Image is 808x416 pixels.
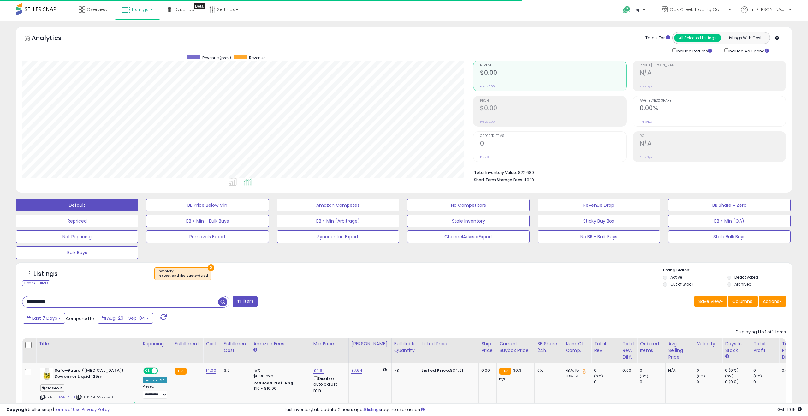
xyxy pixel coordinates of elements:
[277,199,399,211] button: Amazon Competes
[725,354,729,360] small: Days In Stock.
[285,407,802,413] div: Last InventoryLab Update: 2 hours ago, require user action.
[753,341,776,354] div: Total Profit
[313,375,344,393] div: Disable auto adjust min
[16,230,138,243] button: Not Repricing
[351,367,363,374] a: 37.64
[499,341,532,354] div: Current Buybox Price
[513,367,522,373] span: 30.3
[82,407,110,413] a: Privacy Policy
[40,403,55,408] span: All listings currently available for purchase on Amazon
[640,85,652,88] small: Prev: N/A
[175,6,194,13] span: DataHub
[566,373,586,379] div: FBM: 4
[76,395,113,400] span: | SKU: 2505222949
[54,407,81,413] a: Terms of Use
[16,199,138,211] button: Default
[725,341,748,354] div: Days In Stock
[480,120,495,124] small: Prev: $0.00
[313,367,324,374] a: 34.91
[146,199,269,211] button: BB Price Below Min
[640,341,663,354] div: Ordered Items
[777,407,802,413] span: 2025-09-12 19:15 GMT
[157,368,167,374] span: OFF
[32,33,74,44] h5: Analytics
[407,230,530,243] button: ChannelAdvisorExport
[474,168,781,176] li: $22,680
[749,6,787,13] span: Hi [PERSON_NAME]
[480,69,626,78] h2: $0.00
[782,341,794,360] div: Total Profit Diff.
[175,341,200,347] div: Fulfillment
[728,296,758,307] button: Columns
[206,341,218,347] div: Cost
[32,315,57,321] span: Last 7 Days
[537,341,560,354] div: BB Share 24h.
[734,282,752,287] label: Archived
[253,380,295,386] b: Reduced Prof. Rng.
[725,379,751,385] div: 0 (0%)
[480,85,495,88] small: Prev: $0.00
[618,1,651,21] a: Help
[474,177,523,182] b: Short Term Storage Fees:
[640,69,786,78] h2: N/A
[782,368,792,373] div: 0.00
[674,34,721,42] button: All Selected Listings
[421,367,450,373] b: Listed Price:
[194,3,205,9] div: Tooltip anchor
[394,368,414,373] div: 73
[732,298,752,305] span: Columns
[143,377,167,383] div: Amazon AI *
[759,296,786,307] button: Actions
[753,379,779,385] div: 0
[697,379,722,385] div: 0
[224,341,248,354] div: Fulfillment Cost
[253,386,306,391] div: $10 - $10.90
[277,215,399,227] button: BB < Min (Arbitrage)
[640,99,786,103] span: Avg. Buybox Share
[6,407,29,413] strong: Copyright
[143,384,167,399] div: Preset:
[663,267,792,273] p: Listing States:
[538,230,660,243] button: No BB - Bulk Buys
[313,341,346,347] div: Min Price
[566,341,589,354] div: Num of Comp.
[480,99,626,103] span: Profit
[143,341,169,347] div: Repricing
[632,7,641,13] span: Help
[668,368,689,373] div: N/A
[721,34,768,42] button: Listings With Cost
[736,329,786,335] div: Displaying 1 to 1 of 1 items
[407,215,530,227] button: Stale Inventory
[146,215,269,227] button: BB < Min - Bulk Buys
[640,134,786,138] span: ROI
[253,347,257,353] small: Amazon Fees.
[741,6,792,21] a: Hi [PERSON_NAME]
[538,215,660,227] button: Sticky Buy Box
[66,316,95,322] span: Compared to:
[474,170,517,175] b: Total Inventory Value:
[538,199,660,211] button: Revenue Drop
[16,246,138,259] button: Bulk Buys
[249,55,265,61] span: Revenue
[132,6,148,13] span: Listings
[40,368,53,380] img: 410svmxCMvL._SL40_.jpg
[144,368,152,374] span: ON
[594,368,620,373] div: 0
[175,368,187,375] small: FBA
[670,282,693,287] label: Out of Stock
[421,368,474,373] div: $34.91
[146,230,269,243] button: Removals Export
[640,374,649,379] small: (0%)
[594,379,620,385] div: 0
[480,140,626,148] h2: 0
[622,341,634,360] div: Total Rev. Diff.
[499,368,511,375] small: FBA
[394,341,416,354] div: Fulfillable Quantity
[253,368,306,373] div: 15%
[537,368,558,373] div: 0%
[670,6,727,13] span: Oak Creek Trading Company US
[668,341,691,360] div: Avg Selling Price
[697,374,705,379] small: (0%)
[668,230,791,243] button: Stale Bulk Buys
[640,368,665,373] div: 0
